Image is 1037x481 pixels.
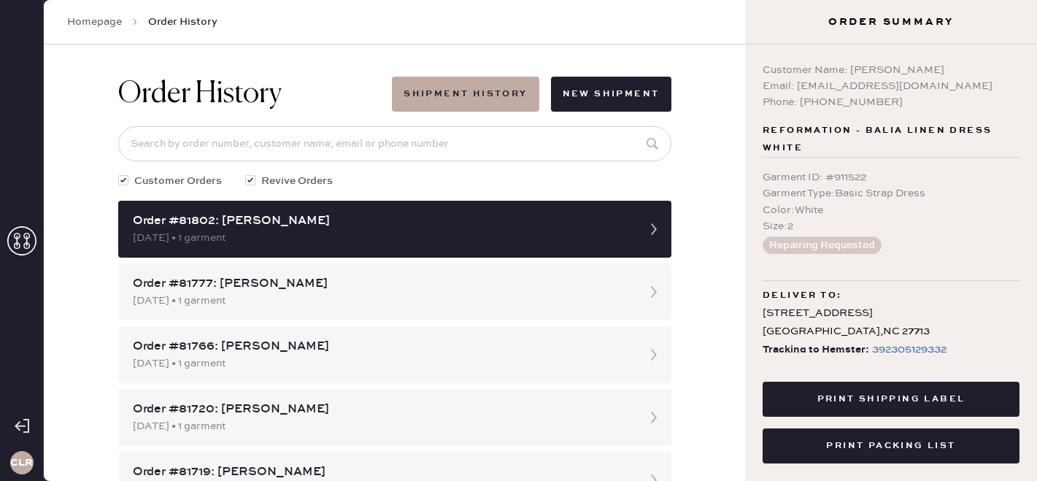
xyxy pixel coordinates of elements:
div: Customer Name: [PERSON_NAME] [763,62,1019,78]
input: Search by order number, customer name, email or phone number [118,126,671,161]
iframe: Front Chat [968,415,1030,478]
span: Customer Orders [134,173,222,189]
button: Repairing Requested [763,236,882,254]
div: Email: [EMAIL_ADDRESS][DOMAIN_NAME] [763,78,1019,94]
a: Print Shipping Label [763,391,1019,405]
div: Order #81720: [PERSON_NAME] [133,401,631,418]
span: Tracking to Hemster: [763,341,869,359]
div: Color : White [763,202,1019,218]
h3: Order Summary [745,15,1037,29]
div: Garment ID : # 911522 [763,169,1019,185]
button: New Shipment [551,77,671,112]
h3: CLR [10,458,33,468]
a: 392305129332 [869,341,947,359]
button: Shipment History [392,77,539,112]
span: Revive Orders [261,173,333,189]
div: [DATE] • 1 garment [133,418,631,434]
h1: Order History [118,77,282,112]
div: [DATE] • 1 garment [133,355,631,372]
div: Size : 2 [763,218,1019,234]
div: Order #81777: [PERSON_NAME] [133,275,631,293]
span: Deliver to: [763,287,841,304]
div: Order #81719: [PERSON_NAME] [133,463,631,481]
div: Garment Type : Basic Strap Dress [763,185,1019,201]
button: Print Packing List [763,428,1019,463]
div: Order #81766: [PERSON_NAME] [133,338,631,355]
div: [DATE] • 1 garment [133,293,631,309]
a: Homepage [67,15,122,29]
div: Order #81802: [PERSON_NAME] [133,212,631,230]
span: Order History [148,15,217,29]
div: [DATE] • 1 garment [133,230,631,246]
span: Reformation - Balia Linen Dress White [763,122,1019,157]
div: [STREET_ADDRESS] [GEOGRAPHIC_DATA] , NC 27713 [763,304,1019,341]
button: Print Shipping Label [763,382,1019,417]
div: Phone: [PHONE_NUMBER] [763,94,1019,110]
div: https://www.fedex.com/apps/fedextrack/?tracknumbers=392305129332&cntry_code=US [872,341,947,358]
